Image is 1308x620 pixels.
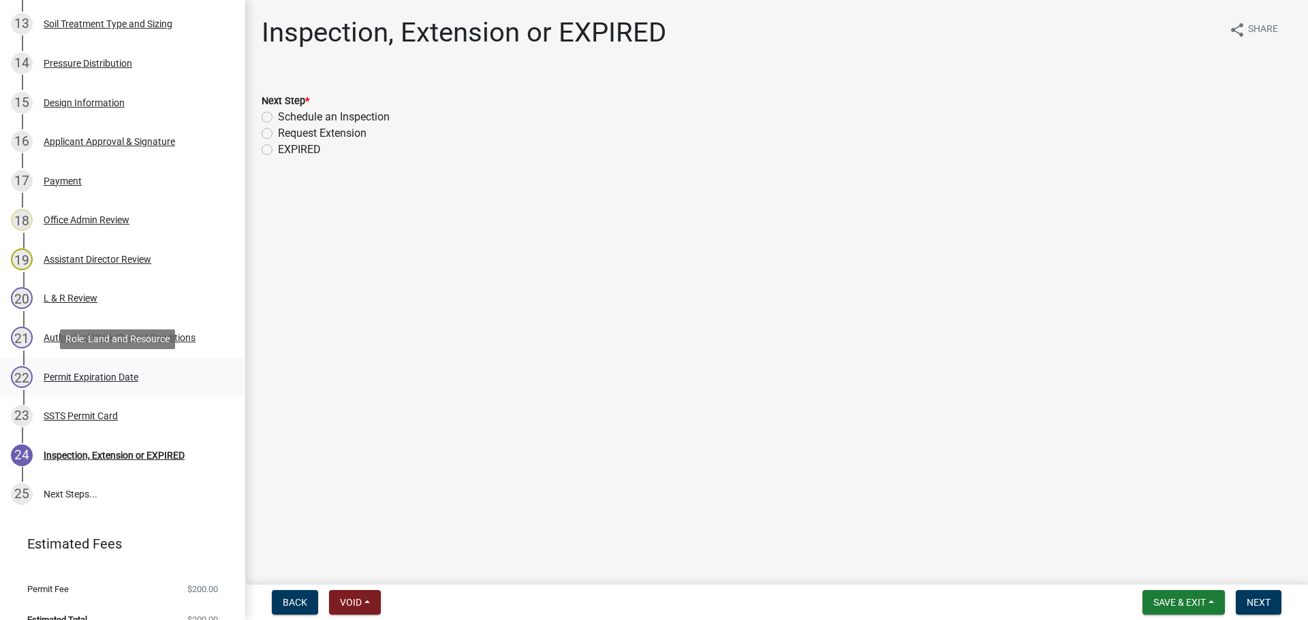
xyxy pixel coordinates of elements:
div: 13 [11,13,33,35]
div: 14 [11,52,33,74]
span: Permit Fee [27,585,69,593]
span: Save & Exit [1153,597,1206,608]
button: Next [1236,590,1281,615]
div: L & R Review [44,293,97,303]
button: Back [272,590,318,615]
span: Share [1248,22,1278,38]
button: Save & Exit [1142,590,1225,615]
div: 21 [11,327,33,348]
div: Role: Land and Resource [60,329,175,349]
span: Void [340,597,362,608]
div: 23 [11,405,33,427]
div: Design Information [44,98,125,108]
div: Payment [44,176,82,186]
div: Applicant Approval & Signature [44,137,175,146]
div: Permit Expiration Date [44,372,138,382]
label: Schedule an Inspection [278,109,390,125]
label: Next Step [262,97,309,106]
div: 18 [11,209,33,231]
div: SSTS Permit Card [44,411,118,421]
button: Void [329,590,381,615]
h1: Inspection, Extension or EXPIRED [262,16,666,49]
div: Assistant Director Review [44,255,151,264]
i: share [1229,22,1245,38]
div: 16 [11,131,33,152]
div: Soil Treatment Type and Sizing [44,19,172,29]
span: $200.00 [187,585,218,593]
div: Pressure Distribution [44,59,132,68]
span: Next [1247,597,1271,608]
div: 17 [11,170,33,192]
div: 15 [11,92,33,114]
label: Request Extension [278,125,367,142]
span: Back [283,597,307,608]
a: Estimated Fees [11,530,223,557]
div: 19 [11,248,33,270]
div: 22 [11,366,33,388]
div: 24 [11,444,33,466]
div: Authorized Work/Special Conditions [44,333,196,342]
div: 20 [11,287,33,309]
div: 25 [11,483,33,505]
label: EXPIRED [278,142,321,158]
button: shareShare [1218,16,1289,43]
div: Inspection, Extension or EXPIRED [44,451,185,460]
div: Office Admin Review [44,215,129,225]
